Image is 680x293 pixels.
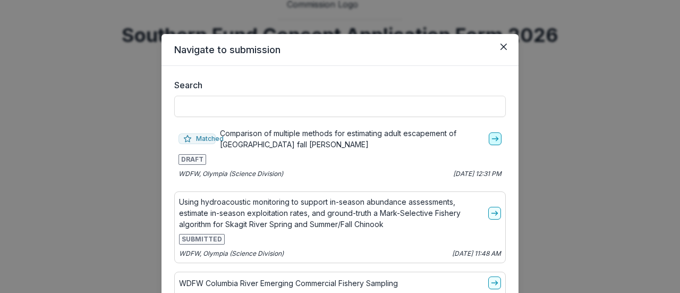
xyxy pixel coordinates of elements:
[489,132,501,145] a: go-to
[178,133,216,144] span: Matched
[161,34,518,66] header: Navigate to submission
[488,207,501,220] a: go-to
[220,128,484,150] p: Comparison of multiple methods for estimating adult escapement of [GEOGRAPHIC_DATA] fall [PERSON_...
[452,249,501,258] p: [DATE] 11:48 AM
[178,169,283,179] p: WDFW, Olympia (Science Division)
[174,79,499,91] label: Search
[178,154,206,165] span: DRAFT
[179,196,484,230] p: Using hydroacoustic monitoring to support in-season abundance assessments, estimate in-season exp...
[179,278,398,289] p: WDFW Columbia River Emerging Commercial Fishery Sampling
[495,38,512,55] button: Close
[179,234,225,245] span: SUBMITTED
[488,277,501,289] a: go-to
[179,249,284,258] p: WDFW, Olympia (Science Division)
[453,169,501,179] p: [DATE] 12:31 PM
